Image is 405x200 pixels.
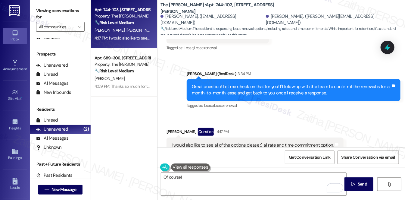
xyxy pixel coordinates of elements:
[3,28,27,44] a: Inbox
[184,45,194,50] span: Lease ,
[36,126,68,132] div: Unanswered
[95,7,150,13] div: Apt. 744~103, [STREET_ADDRESS][PERSON_NAME]
[160,26,192,31] strong: 🔧 Risk Level: Medium
[126,27,156,33] span: [PERSON_NAME]
[30,51,91,57] div: Prospects
[95,13,150,19] div: Property: The [PERSON_NAME]
[187,71,400,79] div: [PERSON_NAME] (ResiDesk)
[167,128,344,138] div: [PERSON_NAME]
[341,154,395,160] span: Share Conversation via email
[160,2,281,15] b: The [PERSON_NAME] : Apt. 744~103, [STREET_ADDRESS][PERSON_NAME]
[161,173,346,195] textarea: To enrich screen reader interactions, please activate Accessibility in Grammarly extension settings
[204,103,214,108] span: Lease ,
[172,142,334,148] div: I would also like to see all of the options please :) all rate and time commitment option.
[36,80,68,87] div: All Messages
[95,27,126,33] span: [PERSON_NAME]
[95,35,258,41] div: 4:17 PM: I would also like to see all of the options please :) all rate and time commitment option.
[3,176,27,192] a: Leads
[198,128,214,135] div: Question
[3,146,27,163] a: Buildings
[3,117,27,133] a: Insights •
[36,117,58,123] div: Unread
[27,66,28,70] span: •
[78,24,81,29] i: 
[36,135,68,141] div: All Messages
[285,151,334,164] button: Get Conversation Link
[45,187,49,192] i: 
[160,13,264,26] div: [PERSON_NAME]. ([EMAIL_ADDRESS][DOMAIN_NAME])
[266,13,400,26] div: [PERSON_NAME]. ([PERSON_NAME][EMAIL_ADDRESS][DOMAIN_NAME])
[289,154,330,160] span: Get Conversation Link
[36,71,58,78] div: Unread
[215,129,229,135] div: 4:17 PM
[51,186,76,193] span: New Message
[95,20,134,25] strong: 🔧 Risk Level: Medium
[22,96,23,100] span: •
[36,89,71,96] div: New Inbounds
[36,172,73,179] div: Past Residents
[167,43,269,52] div: Tagged as:
[192,84,391,97] div: Great question! Let me check on that for you! I'll follow up with the team to confirm if the rene...
[9,5,21,16] img: ResiDesk Logo
[160,26,405,39] span: : The resident is requesting lease renewal options, including rates and time commitments. While i...
[3,87,27,103] a: Site Visit •
[387,182,392,187] i: 
[351,182,355,187] i: 
[36,6,85,22] label: Viewing conversations for
[36,62,68,68] div: Unanswered
[95,68,134,74] strong: 🔧 Risk Level: Medium
[36,34,60,41] div: Escalate
[236,71,251,77] div: 3:34 PM
[214,103,237,108] span: Lease renewal
[95,55,150,61] div: Apt. 689~306, [STREET_ADDRESS][PERSON_NAME]
[358,181,367,187] span: Send
[95,76,125,81] span: [PERSON_NAME]
[39,22,75,32] input: All communities
[338,151,399,164] button: Share Conversation via email
[344,177,374,191] button: Send
[36,144,62,151] div: Unknown
[30,161,91,167] div: Past + Future Residents
[38,185,83,195] button: New Message
[95,61,150,68] div: Property: The [PERSON_NAME]
[21,125,22,129] span: •
[187,101,400,110] div: Tagged as:
[194,45,217,50] span: Lease renewal
[82,125,91,134] div: (2)
[30,106,91,113] div: Residents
